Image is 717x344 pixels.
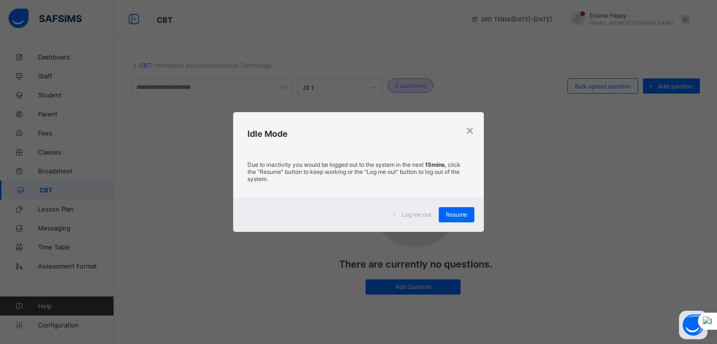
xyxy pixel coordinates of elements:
span: Resume [446,211,467,218]
h2: Idle Mode [247,129,470,139]
button: Open asap [679,311,708,339]
strong: 15mins [425,161,445,168]
span: Log me out [402,211,431,218]
div: × [465,122,474,138]
p: Due to inactivity you would be logged out to the system in the next , click the "Resume" button t... [247,161,470,182]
